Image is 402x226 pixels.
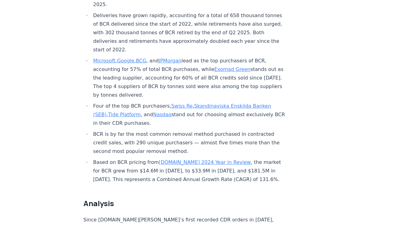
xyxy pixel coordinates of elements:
[91,102,286,128] li: Four of the top BCR purchasers, , , , and stand out for choosing almost exclusively BCR in their ...
[171,103,193,109] a: Swiss Re
[93,58,116,64] a: Microsoft
[214,66,250,72] a: Exomad Green
[117,58,134,64] a: Google
[83,198,286,208] h2: Analysis
[91,158,286,184] li: Based on BCR pricing from , the market for BCR grew from $14.6M in [DATE], to $33.9M in [DATE], a...
[108,112,141,117] a: Tide Platform
[159,159,251,165] a: [DOMAIN_NAME] 2024 Year in Review
[91,57,286,99] li: , , , and lead as the top purchasers of BCR, accounting for 57% of total BCR purchases, while sta...
[136,58,146,64] a: BCG
[153,112,171,117] a: Nasdaq
[159,58,181,64] a: JPMorgan
[91,11,286,54] li: Deliveries have grown rapidly, accounting for a total of 658 thousand tonnes of BCR delivered sin...
[91,130,286,156] li: BCR is by far the most common removal method purchased in contracted credit sales, with 290 uniqu...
